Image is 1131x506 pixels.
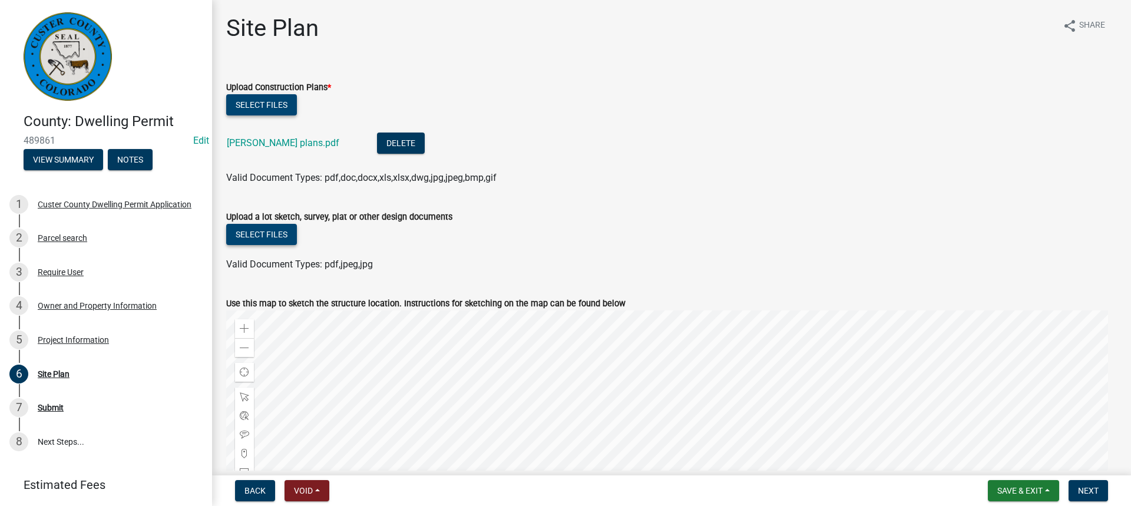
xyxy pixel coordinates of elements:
a: Estimated Fees [9,473,193,497]
span: Void [294,486,313,495]
button: Notes [108,149,153,170]
a: [PERSON_NAME] plans.pdf [227,137,339,148]
button: Save & Exit [988,480,1059,501]
div: 8 [9,432,28,451]
span: Valid Document Types: pdf,jpeg,jpg [226,259,373,270]
div: Require User [38,268,84,276]
wm-modal-confirm: Summary [24,156,103,165]
i: share [1063,19,1077,33]
button: Void [285,480,329,501]
div: 6 [9,365,28,383]
div: Zoom out [235,338,254,357]
div: Owner and Property Information [38,302,157,310]
wm-modal-confirm: Notes [108,156,153,165]
button: Next [1069,480,1108,501]
label: Upload a lot sketch, survey, plat or other design documents [226,213,452,221]
div: 2 [9,229,28,247]
h1: Site Plan [226,14,319,42]
button: Back [235,480,275,501]
span: Valid Document Types: pdf,doc,docx,xls,xlsx,dwg,jpg,jpeg,bmp,gif [226,172,497,183]
div: 3 [9,263,28,282]
span: Next [1078,486,1099,495]
div: Site Plan [38,370,70,378]
button: shareShare [1053,14,1115,37]
span: Back [244,486,266,495]
div: Zoom in [235,319,254,338]
div: 4 [9,296,28,315]
div: Project Information [38,336,109,344]
span: 489861 [24,135,188,146]
div: 7 [9,398,28,417]
wm-modal-confirm: Delete Document [377,138,425,150]
span: Share [1079,19,1105,33]
div: Parcel search [38,234,87,242]
button: Delete [377,133,425,154]
img: Custer County, Colorado [24,12,112,101]
button: Select files [226,224,297,245]
wm-modal-confirm: Edit Application Number [193,135,209,146]
h4: County: Dwelling Permit [24,113,203,130]
a: Edit [193,135,209,146]
label: Upload Construction Plans [226,84,331,92]
div: Custer County Dwelling Permit Application [38,200,191,209]
div: Find my location [235,363,254,382]
div: Submit [38,404,64,412]
div: 5 [9,330,28,349]
label: Use this map to sketch the structure location. Instructions for sketching on the map can be found... [226,300,626,308]
button: View Summary [24,149,103,170]
div: 1 [9,195,28,214]
span: Save & Exit [997,486,1043,495]
button: Select files [226,94,297,115]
